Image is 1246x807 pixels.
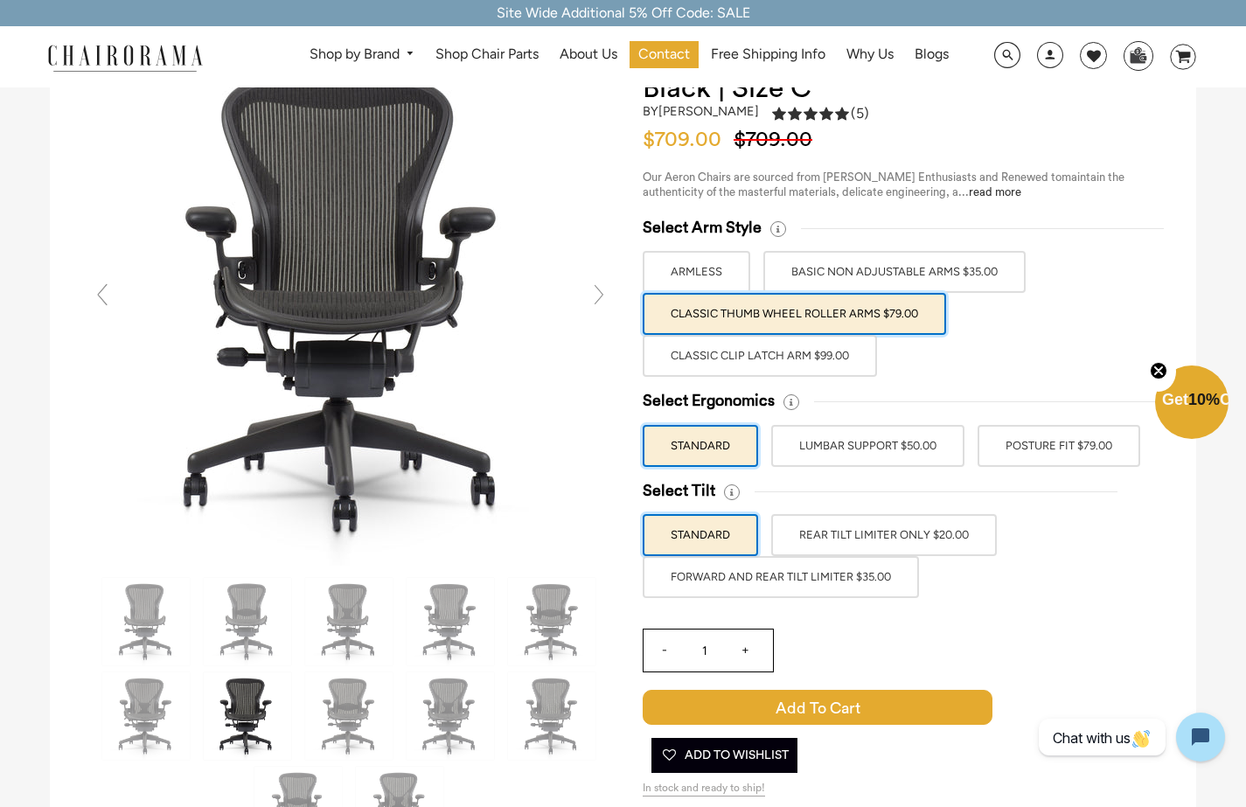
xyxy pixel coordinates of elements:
span: Select Ergonomics [643,391,775,411]
span: Shop Chair Parts [435,45,539,64]
span: (5) [851,105,869,123]
label: ARMLESS [643,251,750,293]
div: 5.0 rating (5 votes) [772,104,869,122]
img: Herman Miller Classic Aeron Chair | Black | Size C - chairorama [508,578,595,665]
a: 5.0 rating (5 votes) [772,104,869,128]
img: Herman Miller Classic Aeron Chair | Black | Size C - chairorama [102,672,190,760]
label: STANDARD [643,425,758,467]
button: Add to Cart [643,690,1006,725]
a: Why Us [838,41,902,68]
label: STANDARD [643,514,758,556]
label: REAR TILT LIMITER ONLY $20.00 [771,514,997,556]
a: Shop Chair Parts [427,41,547,68]
span: Contact [638,45,690,64]
img: Herman Miller Classic Aeron Chair | Black | Size C - chairorama [204,672,291,760]
span: Select Tilt [643,481,715,501]
a: Contact [630,41,699,68]
img: chairorama [38,42,212,73]
label: POSTURE FIT $79.00 [978,425,1140,467]
span: Add To Wishlist [660,738,789,773]
span: Get Off [1162,391,1243,408]
label: BASIC NON ADJUSTABLE ARMS $35.00 [763,251,1026,293]
span: 10% [1188,391,1220,408]
span: Blogs [915,45,949,64]
img: DSC_4463_0fec1238-cd9d-4a4f-bad5-670a76fd0237_grande.jpg [88,41,613,566]
a: About Us [551,41,626,68]
img: Herman Miller Classic Aeron Chair | Black | Size C - chairorama [407,672,494,760]
span: Our Aeron Chairs are sourced from [PERSON_NAME] Enthusiasts and Renewed to [643,171,1062,183]
img: WhatsApp_Image_2024-07-12_at_16.23.01.webp [1124,42,1152,68]
a: read more [969,186,1021,198]
label: LUMBAR SUPPORT $50.00 [771,425,964,467]
img: Herman Miller Classic Aeron Chair | Black | Size C - chairorama [508,672,595,760]
span: Add to Cart [643,690,992,725]
a: Shop by Brand [301,41,424,68]
img: Herman Miller Classic Aeron Chair | Black | Size C - chairorama [407,578,494,665]
button: Close teaser [1141,351,1176,392]
span: In stock and ready to ship! [643,782,765,797]
img: Herman Miller Classic Aeron Chair | Black | Size C - chairorama [102,578,190,665]
span: About Us [560,45,617,64]
span: Free Shipping Info [711,45,825,64]
label: FORWARD AND REAR TILT LIMITER $35.00 [643,556,919,598]
span: $709.00 [734,129,821,150]
span: $709.00 [643,129,730,150]
a: Blogs [906,41,957,68]
input: + [724,630,766,671]
label: Classic Clip Latch Arm $99.00 [643,335,877,377]
button: Add To Wishlist [651,738,797,773]
label: Classic Thumb Wheel Roller Arms $79.00 [643,293,946,335]
img: Herman Miller Classic Aeron Chair | Black | Size C - chairorama [305,672,393,760]
img: Herman Miller Classic Aeron Chair | Black | Size C - chairorama [204,578,291,665]
input: - [644,630,686,671]
a: [PERSON_NAME] [658,103,759,119]
a: Free Shipping Info [702,41,834,68]
span: Why Us [846,45,894,64]
div: Get10%OffClose teaser [1155,367,1229,441]
h2: by [643,104,759,119]
nav: DesktopNavigation [287,41,972,73]
span: Select Arm Style [643,218,762,238]
img: Herman Miller Classic Aeron Chair | Black | Size C - chairorama [305,578,393,665]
